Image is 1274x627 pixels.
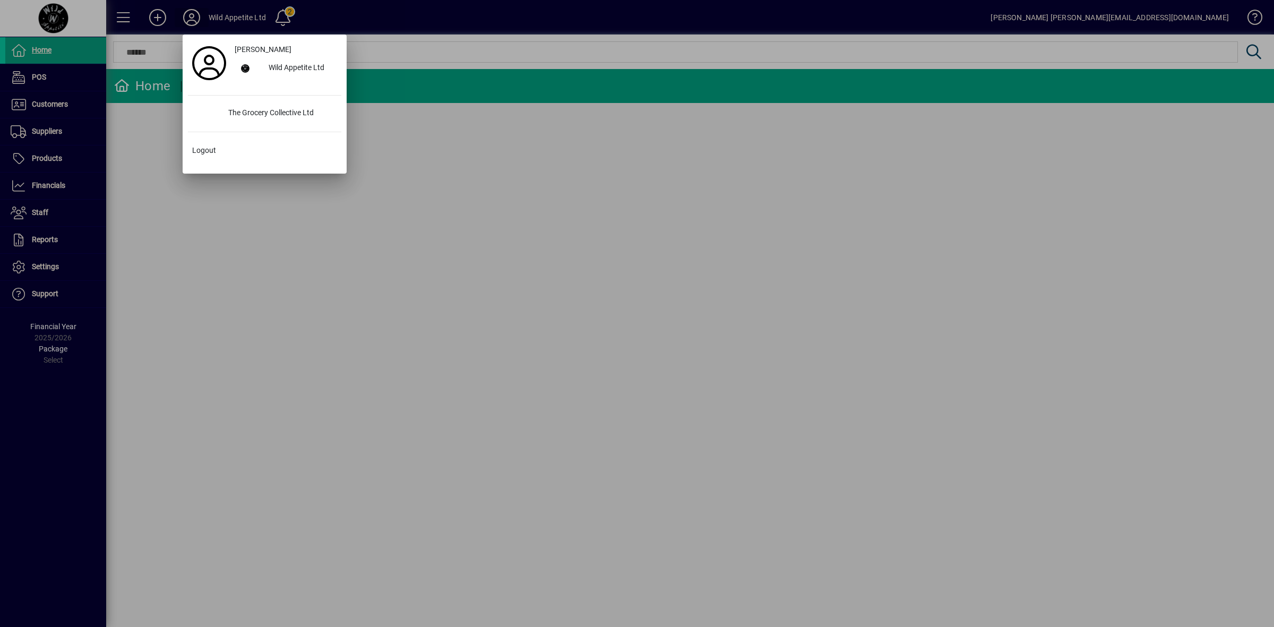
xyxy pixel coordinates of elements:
[260,59,341,78] div: Wild Appetite Ltd
[230,40,341,59] a: [PERSON_NAME]
[188,141,341,160] button: Logout
[235,44,291,55] span: [PERSON_NAME]
[188,54,230,73] a: Profile
[188,104,341,123] button: The Grocery Collective Ltd
[230,59,341,78] button: Wild Appetite Ltd
[192,145,216,156] span: Logout
[220,104,341,123] div: The Grocery Collective Ltd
